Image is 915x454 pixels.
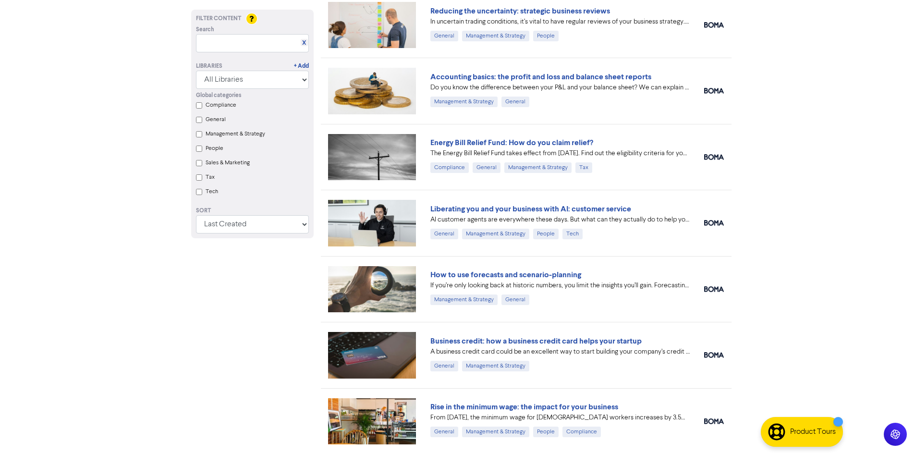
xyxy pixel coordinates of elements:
div: General [430,427,458,437]
label: Management & Strategy [206,130,265,138]
a: Reducing the uncertainty: strategic business reviews [430,6,610,16]
div: The Energy Bill Relief Fund takes effect from 1 July 2025. Find out the eligibility criteria for ... [430,148,690,159]
label: People [206,144,223,153]
span: Search [196,25,214,34]
div: Do you know the difference between your P&L and your balance sheet? We can explain exactly what e... [430,83,690,93]
div: Compliance [430,162,469,173]
div: People [533,427,559,437]
img: boma [704,220,724,226]
div: Management & Strategy [430,97,498,107]
a: Accounting basics: the profit and loss and balance sheet reports [430,72,651,82]
a: + Add [294,62,309,71]
div: General [430,31,458,41]
div: From 1 July 2025, the minimum wage for Australian workers increases by 3.5%. We explain the numbe... [430,413,690,423]
div: General [501,294,529,305]
div: Management & Strategy [504,162,572,173]
label: Tech [206,187,218,196]
label: Tax [206,173,215,182]
a: How to use forecasts and scenario-planning [430,270,581,280]
label: Compliance [206,101,236,110]
iframe: Chat Widget [794,350,915,454]
div: Libraries [196,62,222,71]
img: boma_accounting [704,88,724,94]
img: boma [704,22,724,28]
div: In uncertain trading conditions, it’s vital to have regular reviews of your business strategy. We... [430,17,690,27]
div: General [473,162,500,173]
div: General [430,229,458,239]
div: Tech [562,229,583,239]
a: X [302,39,306,47]
a: Business credit: how a business credit card helps your startup [430,336,642,346]
img: boma_accounting [704,286,724,292]
div: Management & Strategy [462,31,529,41]
a: Liberating you and your business with AI: customer service [430,204,631,214]
div: AI customer agents are everywhere these days. But what can they actually do to help your customer... [430,215,690,225]
div: General [501,97,529,107]
a: Energy Bill Relief Fund: How do you claim relief? [430,138,593,147]
div: Filter Content [196,14,309,23]
img: boma [704,352,724,358]
a: Rise in the minimum wage: the impact for your business [430,402,618,412]
div: A business credit card could be an excellent way to start building your company’s credit profile.... [430,347,690,357]
div: Management & Strategy [462,361,529,371]
img: boma [704,154,724,160]
label: Sales & Marketing [206,159,250,167]
div: Sort [196,207,309,215]
div: Compliance [562,427,601,437]
div: If you’re only looking back at historic numbers, you limit the insights you’ll gain. Forecasting ... [430,281,690,291]
div: Management & Strategy [462,229,529,239]
label: General [206,115,226,124]
div: People [533,31,559,41]
div: People [533,229,559,239]
div: Global categories [196,91,309,100]
div: Tax [575,162,592,173]
div: General [430,361,458,371]
div: Management & Strategy [430,294,498,305]
div: Management & Strategy [462,427,529,437]
img: boma [704,418,724,424]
